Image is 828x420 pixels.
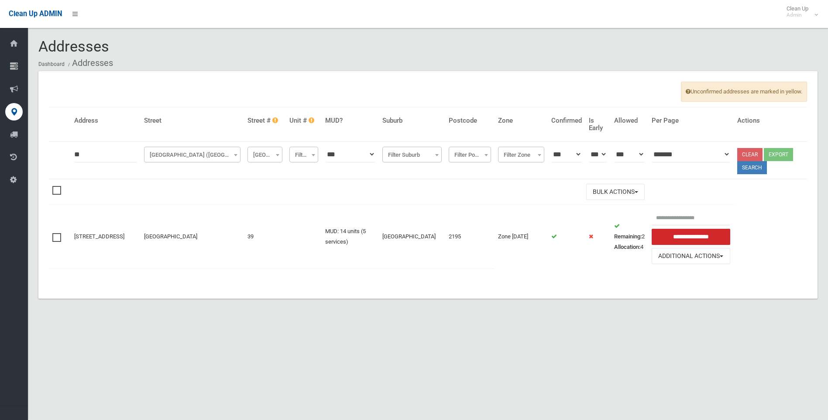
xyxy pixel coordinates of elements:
span: Filter Suburb [382,147,442,162]
td: 2 4 [611,205,648,269]
td: Zone [DATE] [495,205,548,269]
button: Bulk Actions [586,184,645,200]
h4: Is Early [589,117,607,131]
td: [GEOGRAPHIC_DATA] [141,205,244,269]
span: Clean Up ADMIN [9,10,62,18]
span: Filter Postcode [451,149,489,161]
button: Additional Actions [652,248,730,264]
h4: Street [144,117,240,124]
span: Filter Suburb [385,149,440,161]
td: 39 [244,205,286,269]
span: Filter Unit # [289,147,318,162]
span: Shadforth Street (WILEY PARK) [144,147,240,162]
span: Filter Zone [500,149,542,161]
button: Export [764,148,793,161]
h4: Unit # [289,117,318,124]
span: Filter Street # [247,147,282,162]
h4: Postcode [449,117,491,124]
td: 2195 [445,205,495,269]
a: Dashboard [38,61,65,67]
small: Admin [787,12,808,18]
span: Filter Unit # [292,149,316,161]
button: Search [737,161,767,174]
td: [GEOGRAPHIC_DATA] [379,205,445,269]
h4: Suburb [382,117,442,124]
h4: Allowed [614,117,645,124]
h4: Per Page [652,117,730,124]
span: Clean Up [782,5,817,18]
h4: Street # [247,117,282,124]
span: Shadforth Street (WILEY PARK) [146,149,238,161]
strong: Remaining: [614,233,642,240]
h4: MUD? [325,117,375,124]
a: Clear [737,148,763,161]
span: Filter Postcode [449,147,491,162]
span: Filter Zone [498,147,544,162]
td: MUD: 14 units (5 services) [322,205,379,269]
span: Filter Street # [250,149,280,161]
a: [STREET_ADDRESS] [74,233,124,240]
h4: Actions [737,117,804,124]
span: Unconfirmed addresses are marked in yellow. [681,82,807,102]
li: Addresses [66,55,113,71]
h4: Confirmed [551,117,582,124]
h4: Zone [498,117,544,124]
span: Addresses [38,38,109,55]
h4: Address [74,117,137,124]
strong: Allocation: [614,244,640,250]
